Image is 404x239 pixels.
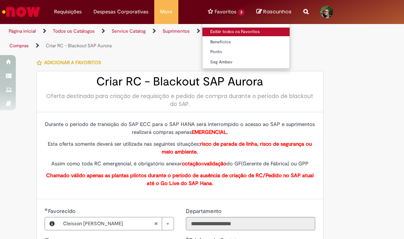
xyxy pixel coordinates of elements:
a: Ponto [202,48,290,56]
span: e [182,160,226,167]
span: More [160,8,172,16]
strong: : . [162,141,312,155]
span: Despesas Corporativas [94,8,148,16]
a: No momento, sua lista de rascunhos tem 0 Itens [256,8,292,15]
span: Obrigatório Preenchido [45,208,48,211]
span: risco de parada de linha, risco de segurança ou meio ambiente [162,141,312,155]
a: Compras [9,43,29,49]
strong: cotação [182,160,201,167]
abbr: Limpar campo Favorecido [150,217,162,230]
span: Requisições [54,8,82,16]
a: Criar RC - Blackout SAP Aurora [46,43,112,49]
input: Departamento [186,217,315,230]
a: Benefícios [202,38,290,46]
span: Durante o período de transição do SAP ECC para o SAP HANA será interrompido o acesso ao SAP e sup... [45,121,315,135]
strong: . [192,129,228,135]
span: Favoritos [215,8,236,16]
span: Assim como toda RC emergencial, é obrigatório anexar do GF(Gerente de Fábrica) ou GPP [51,160,309,167]
span: 3 [238,9,245,16]
span: Somente leitura - Departamento [186,208,223,215]
span: EMERGENCIAL [192,129,227,135]
a: Página inicial [9,28,36,34]
div: Oferta destinada para criação de requisição e pedido de compra durante o período de blackout do SAP. [45,92,316,108]
span: Cleisson [PERSON_NAME] [63,217,154,230]
a: Cleisson [PERSON_NAME]Limpar campo Favorecido [59,217,174,230]
a: Todos os Catálogos [53,28,95,34]
label: Somente leitura - Departamento [186,207,223,215]
a: Suprimentos [163,28,190,34]
h2: Criar RC - Blackout SAP Aurora [45,75,316,88]
a: Exibir todos os Favoritos [202,28,290,36]
span: Necessários - Favorecido [48,208,77,215]
span: Adicionar a Favoritos [44,59,101,66]
button: Adicionar a Favoritos [36,54,105,71]
button: Favorecido, Visualizar este registro Cleisson Leonardo Lorena Da Silva [45,217,59,230]
ul: Trilhas de página [6,24,230,53]
a: Service Catalog [112,28,146,34]
span: Rascunhos [263,8,292,15]
strong: Chamado válido apenas as plantas pilotos durante o período de ausência de criação de RC/Pedido no... [46,172,314,187]
strong: validação [204,160,226,167]
ul: Favoritos [202,24,290,69]
img: ServiceNow [1,4,41,20]
span: Esta oferta somente deverá ser utilizada nas seguintes situações [48,141,312,155]
a: Seg Ambev [202,58,290,67]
